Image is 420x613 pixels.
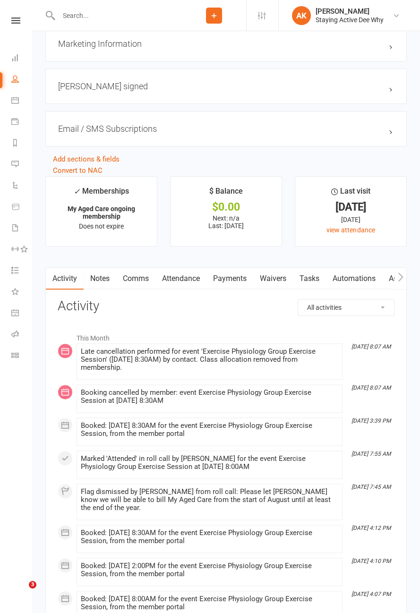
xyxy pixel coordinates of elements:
[304,202,398,212] div: [DATE]
[58,328,394,343] li: This Month
[11,133,33,154] a: Reports
[253,268,293,289] a: Waivers
[11,324,33,346] a: Roll call kiosk mode
[58,299,394,314] h3: Activity
[53,155,120,163] a: Add sections & fields
[331,185,370,202] div: Last visit
[351,484,391,490] i: [DATE] 7:45 AM
[84,268,116,289] a: Notes
[58,39,394,49] h3: Marketing Information
[81,488,338,512] div: Flag dismissed by [PERSON_NAME] from roll call: Please let [PERSON_NAME] know we will be able to ...
[11,346,33,367] a: Class kiosk mode
[11,112,33,133] a: Payments
[74,187,80,196] i: ✓
[81,422,338,438] div: Booked: [DATE] 8:30AM for the event Exercise Physiology Group Exercise Session, from the member p...
[11,197,33,218] a: Product Sales
[316,16,384,24] div: Staying Active Dee Why
[326,226,375,234] a: view attendance
[74,185,129,203] div: Memberships
[9,581,32,604] iframe: Intercom live chat
[292,6,311,25] div: AK
[56,9,182,22] input: Search...
[68,205,135,220] strong: My Aged Care ongoing membership
[351,525,391,531] i: [DATE] 4:12 PM
[351,384,391,391] i: [DATE] 8:07 AM
[81,455,338,471] div: Marked 'Attended' in roll call by [PERSON_NAME] for the event Exercise Physiology Group Exercise ...
[81,595,338,611] div: Booked: [DATE] 8:00AM for the event Exercise Physiology Group Exercise Session, from the member p...
[11,48,33,69] a: Dashboard
[351,591,391,597] i: [DATE] 4:07 PM
[81,389,338,405] div: Booking cancelled by member: event Exercise Physiology Group Exercise Session at [DATE] 8:30AM
[179,202,273,212] div: $0.00
[81,348,338,372] div: Late cancellation performed for event 'Exercise Physiology Group Exercise Session' ([DATE] 8:30AM...
[29,581,36,588] span: 3
[11,91,33,112] a: Calendar
[81,562,338,578] div: Booked: [DATE] 2:00PM for the event Exercise Physiology Group Exercise Session, from the member p...
[351,558,391,564] i: [DATE] 4:10 PM
[81,529,338,545] div: Booked: [DATE] 8:30AM for the event Exercise Physiology Group Exercise Session, from the member p...
[304,214,398,225] div: [DATE]
[351,417,391,424] i: [DATE] 3:39 PM
[53,166,103,175] a: Convert to NAC
[11,303,33,324] a: General attendance kiosk mode
[179,214,273,230] p: Next: n/a Last: [DATE]
[206,268,253,289] a: Payments
[326,268,382,289] a: Automations
[293,268,326,289] a: Tasks
[116,268,155,289] a: Comms
[11,282,33,303] a: What's New
[351,343,391,350] i: [DATE] 8:07 AM
[351,451,391,457] i: [DATE] 7:55 AM
[155,268,206,289] a: Attendance
[316,7,384,16] div: [PERSON_NAME]
[46,268,84,289] a: Activity
[58,124,394,134] h3: Email / SMS Subscriptions
[209,185,243,202] div: $ Balance
[79,222,124,230] span: Does not expire
[11,69,33,91] a: People
[58,81,394,91] h3: [PERSON_NAME] signed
